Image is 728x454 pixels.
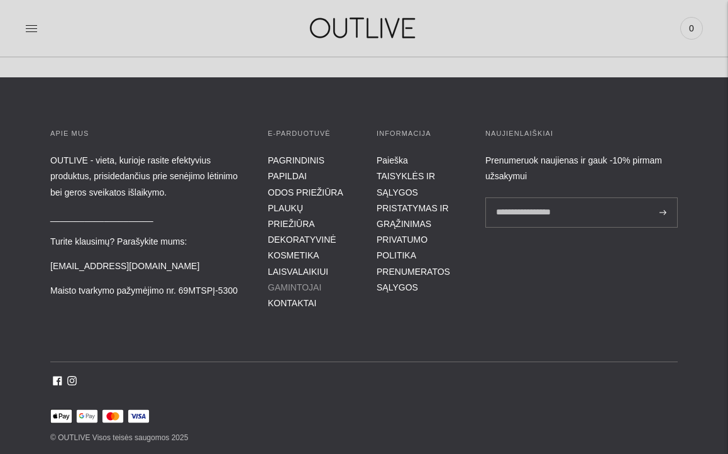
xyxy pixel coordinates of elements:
a: PRENUMERATOS SĄLYGOS [377,267,450,292]
a: TAISYKLĖS IR SĄLYGOS [377,171,435,197]
a: KONTAKTAI [268,298,316,308]
img: OUTLIVE [285,6,443,50]
p: _____________________ [50,209,243,225]
a: LAISVALAIKIUI [268,267,328,277]
h3: INFORMACIJA [377,128,460,140]
p: [EMAIL_ADDRESS][DOMAIN_NAME] [50,258,243,274]
a: GAMINTOJAI [268,282,321,292]
a: PRISTATYMAS IR GRĄŽINIMAS [377,203,449,229]
div: Prenumeruok naujienas ir gauk -10% pirmam užsakymui [485,153,678,184]
p: © OUTLIVE Visos teisės saugomos 2025 [50,431,678,446]
p: Maisto tvarkymo pažymėjimo nr. 69MTSPĮ-5300 [50,283,243,299]
h3: E-parduotuvė [268,128,351,140]
a: 0 [680,14,703,42]
h3: APIE MUS [50,128,243,140]
a: PAPILDAI [268,171,307,181]
a: PLAUKŲ PRIEŽIŪRA [268,203,315,229]
a: Paieška [377,155,408,165]
a: ODOS PRIEŽIŪRA [268,187,343,197]
p: Turite klausimų? Parašykite mums: [50,234,243,250]
a: PRIVATUMO POLITIKA [377,235,427,260]
h3: Naujienlaiškiai [485,128,678,140]
a: DEKORATYVINĖ KOSMETIKA [268,235,336,260]
p: OUTLIVE - vieta, kurioje rasite efektyvius produktus, prisidedančius prie senėjimo lėtinimo bei g... [50,153,243,201]
a: PAGRINDINIS [268,155,324,165]
span: 0 [683,19,700,37]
